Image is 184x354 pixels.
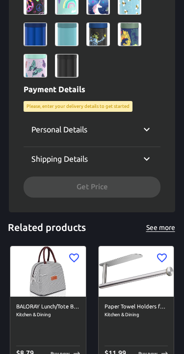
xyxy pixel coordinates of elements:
[55,54,79,77] img: 51gBWV2MSXL._AC_SL1500_.jpg
[31,153,88,165] p: Shipping Details
[24,23,47,46] img: 518cRizJpPL._AC_SL1500_.jpg
[31,124,87,135] p: Personal Details
[16,311,80,319] span: Kitchen & Dining
[16,303,80,311] h6: BALORAY Lunch/Tote Bag for Women Lunch Box Insulated Lunch Container
[105,311,168,319] span: Kitchen & Dining
[99,246,174,296] img: Paper Towel Holders for Kitchen,Paper Towels Bulk- Self-Adhesive Under Cabinet,Both Available in ...
[105,303,168,311] h6: Paper Towel Holders for Kitchen,Paper Towels Bulk- Self-Adhesive Under Cabinet,Both Available in ...
[10,246,86,296] img: BALORAY Lunch/Tote Bag for Women Lunch Box Insulated Lunch Container image
[24,147,160,171] div: Shipping Details
[8,221,86,234] h5: Related products
[118,23,141,46] img: 61vSMkU75eL._AC_SL1500_.jpg
[55,23,79,46] img: 51uAfHRIddL._AC_SL1500_.jpg
[24,118,160,141] div: Personal Details
[145,222,176,234] button: See more
[26,103,130,110] p: Please, enter your delivery details to get started
[86,23,110,46] img: 611TVbHhoIL._AC_SL1500_.jpg
[24,83,160,95] p: Payment Details
[24,54,47,77] img: 51hDg7c9pDL._AC_SL1500_.jpg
